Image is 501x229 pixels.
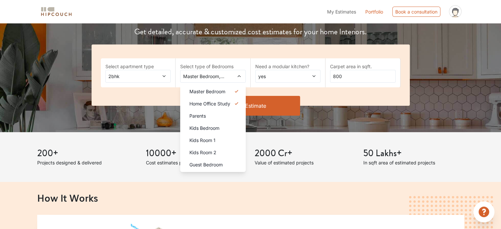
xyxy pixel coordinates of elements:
span: My Estimates [327,9,356,14]
input: Enter area sqft [330,70,396,83]
span: logo-horizontal.svg [40,4,73,19]
span: Master Bedroom [189,88,225,95]
span: Master Bedroom,Home Office Study [182,73,226,80]
label: Select type of Bedrooms [180,63,246,70]
span: Parents [189,112,206,119]
h3: 2000 Cr+ [255,148,355,159]
span: Kids Room 1 [189,137,215,144]
img: logo-horizontal.svg [40,6,73,17]
span: Guest Bedroom [189,161,223,168]
button: Get Estimate [201,96,300,116]
span: Kids Room 2 [189,149,216,156]
p: Cost estimates provided [146,159,247,166]
span: Home Office Study [189,100,230,107]
a: Portfolio [365,8,383,15]
span: Kids Bedroom [189,125,219,131]
label: Carpet area in sqft. [330,63,396,70]
span: yes [257,73,301,80]
h2: How It Works [37,192,464,203]
label: Select apartment type [105,63,171,70]
p: Value of estimated projects [255,159,355,166]
div: Book a consultation [392,7,440,17]
h3: 10000+ [146,148,247,159]
label: Need a modular kitchen? [255,63,321,70]
h3: 200+ [37,148,138,159]
h3: 50 Lakhs+ [363,148,464,159]
h4: Get detailed, accurate & customized cost estimates for your home Interiors. [88,27,414,37]
span: 2bhk [107,73,152,80]
p: In sqft area of estimated projects [363,159,464,166]
p: Projects designed & delivered [37,159,138,166]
